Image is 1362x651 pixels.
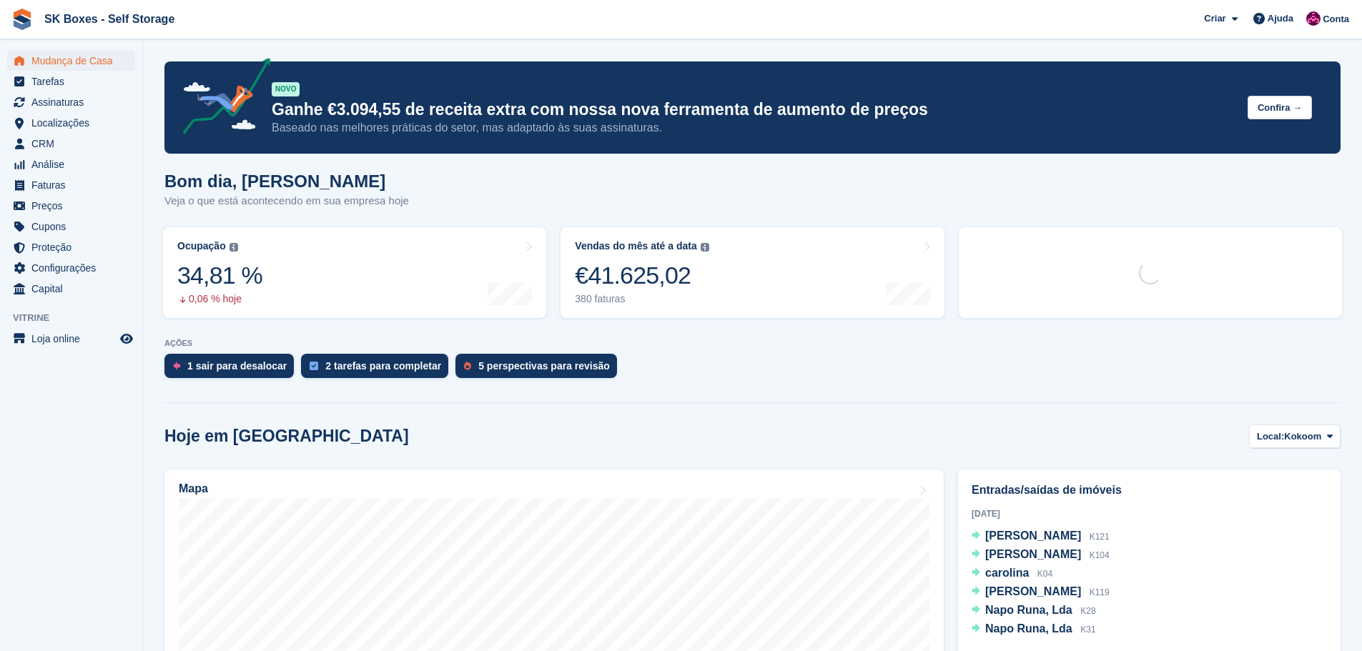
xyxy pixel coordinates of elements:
a: Vendas do mês até a data €41.625,02 380 faturas [561,227,944,318]
img: Joana Alegria [1306,11,1321,26]
div: NOVO [272,82,300,96]
a: Napo Runa, Lda K28 [972,602,1096,620]
span: Loja online [31,329,117,349]
span: Kokoom [1284,429,1321,444]
span: Localizações [31,113,117,133]
span: Cupons [31,217,117,237]
a: SK Boxes - Self Storage [39,7,180,31]
a: Ocupação 34,81 % 0,06 % hoje [163,227,546,318]
span: K121 [1090,532,1110,542]
div: €41.625,02 [575,261,709,290]
a: [PERSON_NAME] K119 [972,583,1110,602]
button: Local: Kokoom [1249,424,1341,448]
p: Baseado nas melhores práticas do setor, mas adaptado às suas assinaturas. [272,120,1236,136]
span: Ajuda [1268,11,1293,26]
span: CRM [31,134,117,154]
span: [PERSON_NAME] [985,530,1081,542]
span: Napo Runa, Lda [985,604,1072,616]
div: 0,06 % hoje [177,293,262,305]
span: Conta [1323,12,1349,26]
p: AÇÕES [164,339,1341,348]
p: Ganhe €3.094,55 de receita extra com nossa nova ferramenta de aumento de preços [272,99,1236,120]
h2: Entradas/saídas de imóveis [972,482,1327,499]
span: Local: [1257,429,1284,444]
a: menu [7,329,135,349]
span: Mudança de Casa [31,51,117,71]
img: price-adjustments-announcement-icon-8257ccfd72463d97f412b2fc003d46551f7dbcb40ab6d574587a9cd5c0d94... [171,58,271,139]
span: Assinaturas [31,92,117,112]
span: Tarefas [31,71,117,91]
span: [PERSON_NAME] [985,585,1081,597]
a: 2 tarefas para completar [301,354,455,385]
img: stora-icon-8386f47178a22dfd0bd8f6a31ec36ba5ce8667c1dd55bd0f319d3a0aa187defe.svg [11,9,33,30]
img: icon-info-grey-7440780725fd019a000dd9b08b2336e03edf1995a4989e88bcd33f0948082b44.svg [701,243,709,252]
a: Napo Runa, Lda K31 [972,620,1096,639]
div: 2 tarefas para completar [325,360,441,372]
a: Loja de pré-visualização [118,330,135,347]
a: menu [7,237,135,257]
span: Faturas [31,175,117,195]
p: Veja o que está acontecendo em sua empresa hoje [164,193,409,209]
div: 34,81 % [177,261,262,290]
a: menu [7,279,135,299]
h2: Hoje em [GEOGRAPHIC_DATA] [164,427,409,446]
img: icon-info-grey-7440780725fd019a000dd9b08b2336e03edf1995a4989e88bcd33f0948082b44.svg [230,243,238,252]
a: menu [7,175,135,195]
div: 1 sair para desalocar [187,360,287,372]
span: K31 [1080,625,1095,635]
span: Preços [31,196,117,216]
button: Confira → [1248,96,1312,119]
span: K04 [1037,569,1052,579]
div: Ocupação [177,240,226,252]
a: menu [7,196,135,216]
img: prospect-51fa495bee0391a8d652442698ab0144808aea92771e9ea1ae160a38d050c398.svg [464,362,471,370]
h1: Bom dia, [PERSON_NAME] [164,172,409,191]
a: carolina K04 [972,565,1052,583]
a: 5 perspectivas para revisão [455,354,624,385]
span: K119 [1090,587,1110,597]
span: Proteção [31,237,117,257]
span: Capital [31,279,117,299]
a: menu [7,51,135,71]
img: task-75834270c22a3079a89374b754ae025e5fb1db73e45f91037f5363f120a921f8.svg [310,362,318,370]
span: K104 [1090,550,1110,560]
a: menu [7,154,135,174]
span: carolina [985,567,1029,579]
a: menu [7,113,135,133]
a: menu [7,134,135,154]
a: menu [7,217,135,237]
a: 1 sair para desalocar [164,354,301,385]
div: 5 perspectivas para revisão [478,360,610,372]
div: 380 faturas [575,293,709,305]
span: K28 [1080,606,1095,616]
span: Criar [1204,11,1225,26]
span: Configurações [31,258,117,278]
a: [PERSON_NAME] K104 [972,546,1110,565]
div: [DATE] [972,507,1327,520]
a: menu [7,92,135,112]
a: menu [7,71,135,91]
span: [PERSON_NAME] [985,548,1081,560]
span: Análise [31,154,117,174]
a: menu [7,258,135,278]
h2: Mapa [179,482,208,495]
div: Vendas do mês até a data [575,240,696,252]
img: move_outs_to_deallocate_icon-f764333ba52eb49d3ac5e1228854f67142a1ed5810a6f6cc68b1a99e826820c5.svg [173,362,180,370]
span: Vitrine [13,311,142,325]
span: Napo Runa, Lda [985,622,1072,635]
a: [PERSON_NAME] K121 [972,527,1110,546]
